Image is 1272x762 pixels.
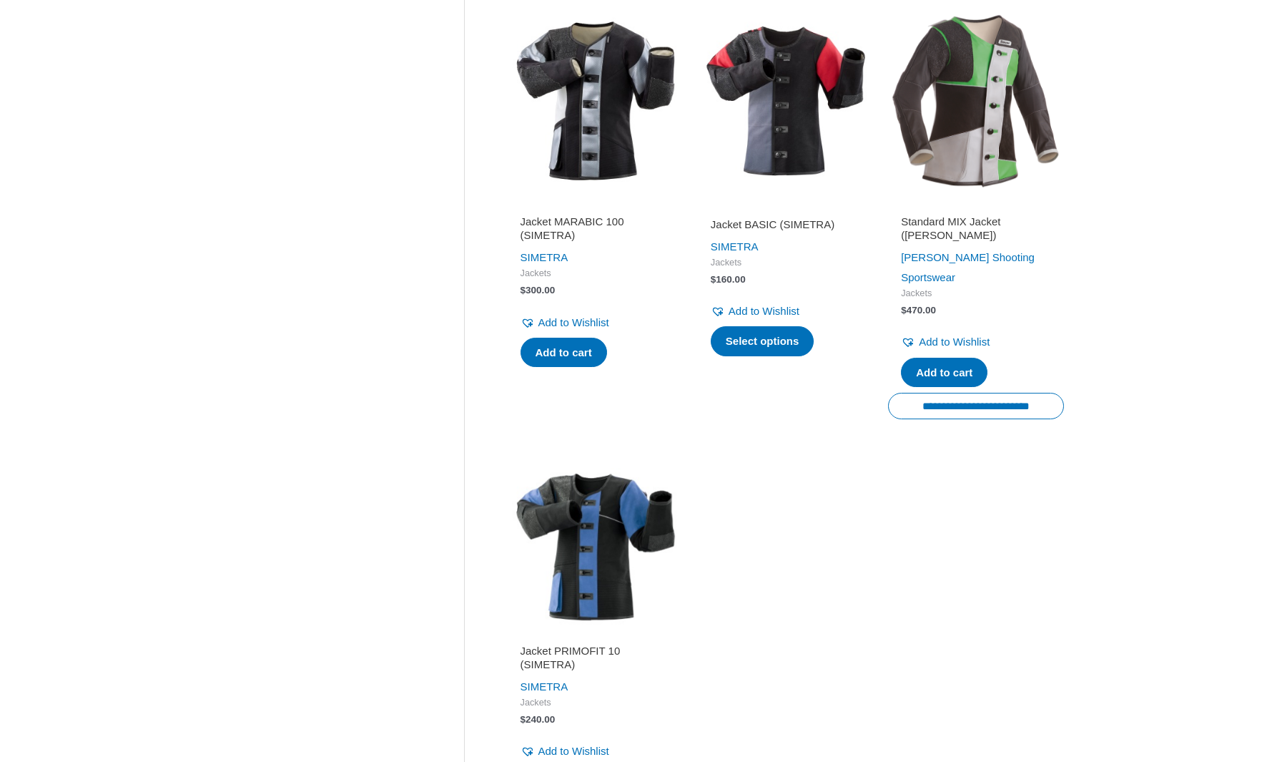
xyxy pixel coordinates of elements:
[711,326,814,356] a: Select options for “Jacket BASIC (SIMETRA)”
[901,251,1035,283] a: [PERSON_NAME] Shooting Sportswear
[508,459,684,635] img: Jacket PRIMOFIT 10
[521,741,609,761] a: Add to Wishlist
[711,301,799,321] a: Add to Wishlist
[538,745,609,757] span: Add to Wishlist
[521,251,568,263] a: SIMETRA
[521,268,671,280] span: Jackets
[711,197,861,215] iframe: Customer reviews powered by Trustpilot
[521,215,671,248] a: Jacket MARABIC 100 (SIMETRA)
[901,332,990,352] a: Add to Wishlist
[521,714,526,725] span: $
[919,336,990,348] span: Add to Wishlist
[521,285,556,295] bdi: 300.00
[521,714,556,725] bdi: 240.00
[901,288,1051,300] span: Jackets
[521,680,568,693] a: SIMETRA
[711,274,716,285] span: $
[538,316,609,328] span: Add to Wishlist
[901,358,987,388] a: Add to cart: “Standard MIX Jacket (SAUER)”
[901,197,1051,215] iframe: Customer reviews powered by Trustpilot
[729,305,799,317] span: Add to Wishlist
[711,274,746,285] bdi: 160.00
[521,285,526,295] span: $
[521,644,671,672] h2: Jacket PRIMOFIT 10 (SIMETRA)
[521,197,671,215] iframe: Customer reviews powered by Trustpilot
[521,313,609,333] a: Add to Wishlist
[901,215,1051,248] a: Standard MIX Jacket ([PERSON_NAME])
[521,697,671,709] span: Jackets
[521,644,671,678] a: Jacket PRIMOFIT 10 (SIMETRA)
[901,215,1051,243] h2: Standard MIX Jacket ([PERSON_NAME])
[888,13,1064,189] img: Standard MIX Jacket
[711,218,861,232] h2: Jacket BASIC (SIMETRA)
[521,338,607,368] a: Add to cart: “Jacket MARABIC 100 (SIMETRA)”
[901,305,907,316] span: $
[901,305,936,316] bdi: 470.00
[711,257,861,269] span: Jackets
[508,13,684,189] img: Jacket MARABIC 100
[521,215,671,243] h2: Jacket MARABIC 100 (SIMETRA)
[711,240,759,253] a: SIMETRA
[711,218,861,237] a: Jacket BASIC (SIMETRA)
[698,13,874,189] img: Jacket BASIC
